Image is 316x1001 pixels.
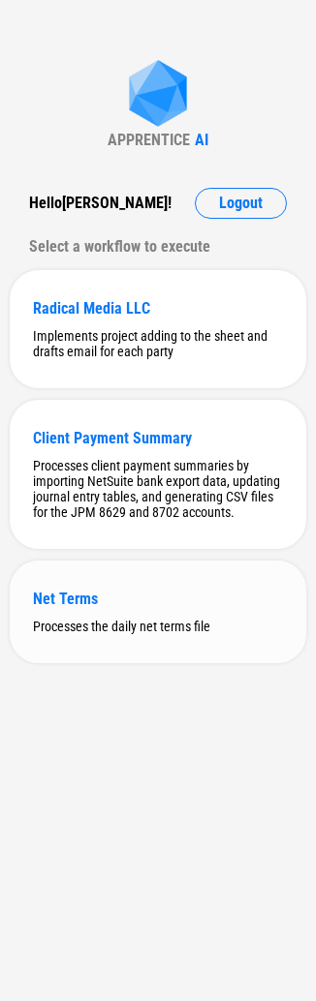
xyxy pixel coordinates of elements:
button: Logout [195,188,287,219]
div: Select a workflow to execute [29,231,287,262]
div: Radical Media LLC [33,299,283,318]
img: Apprentice AI [119,60,197,131]
div: APPRENTICE [108,131,190,149]
div: AI [195,131,208,149]
div: Processes client payment summaries by importing NetSuite bank export data, updating journal entry... [33,458,283,520]
span: Logout [219,196,263,211]
div: Hello [PERSON_NAME] ! [29,188,172,219]
div: Implements project adding to the sheet and drafts email for each party [33,328,283,359]
div: Net Terms [33,590,283,608]
div: Client Payment Summary [33,429,283,447]
div: Processes the daily net terms file [33,619,283,634]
